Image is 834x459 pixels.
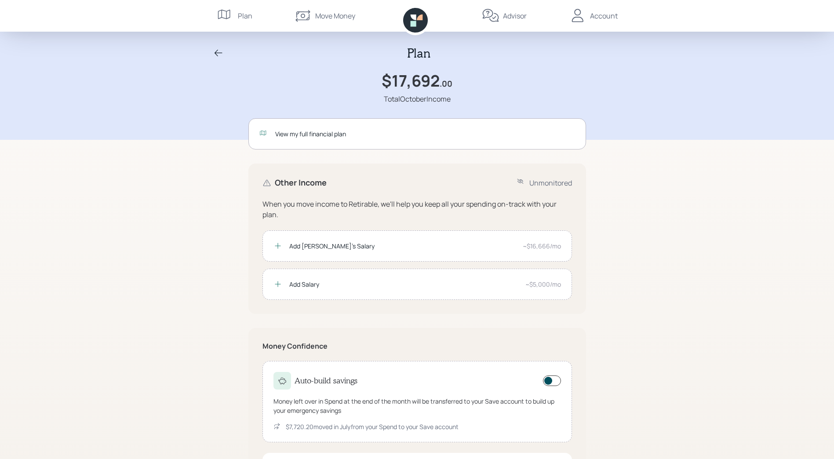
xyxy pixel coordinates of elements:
div: Advisor [503,11,527,21]
div: Add Salary [289,280,518,289]
div: Unmonitored [529,178,572,188]
div: View my full financial plan [275,129,575,138]
div: Money left over in Spend at the end of the month will be transferred to your Save account to buil... [273,397,561,415]
h4: .00 [440,79,452,89]
h1: $17,692 [382,71,440,90]
div: Total October Income [384,94,451,104]
div: ~$5,000/mo [525,280,561,289]
div: ~$16,666/mo [523,241,561,251]
div: Move Money [315,11,355,21]
h4: Other Income [275,178,327,188]
div: When you move income to Retirable, we'll help you keep all your spending on-track with your plan. [262,199,572,220]
div: Add [PERSON_NAME]'s Salary [289,241,516,251]
h4: Auto-build savings [295,376,357,386]
h2: Plan [407,46,430,61]
div: $7,720.20 moved in July from your Spend to your Save account [286,422,459,431]
div: Plan [238,11,252,21]
h5: Money Confidence [262,342,572,350]
div: Account [590,11,618,21]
